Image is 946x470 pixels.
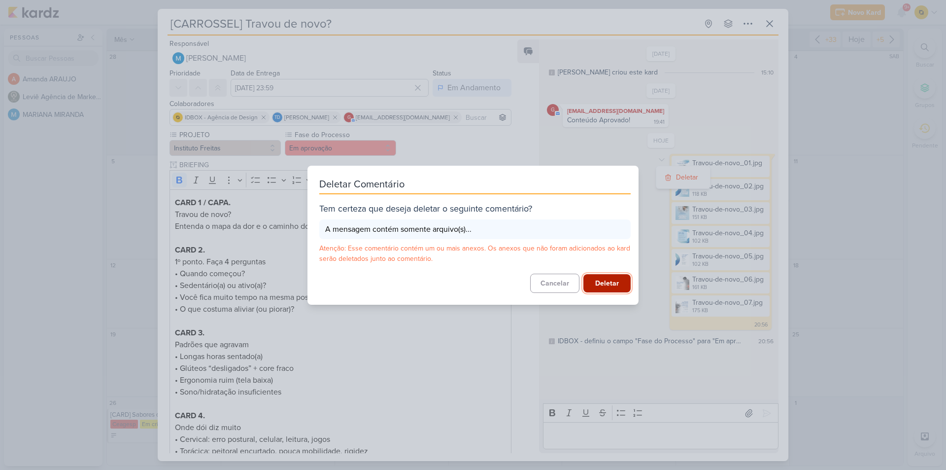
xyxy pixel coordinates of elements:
div: A mensagem contém somente arquivo(s)... [319,219,631,239]
div: Tem certeza que deseja deletar o seguinte comentário? [319,202,631,216]
button: Deletar [583,274,631,292]
div: Atenção: Esse comentário contém um ou mais anexos. Os anexos que não foram adicionados ao kard se... [319,243,631,264]
button: Cancelar [530,274,579,293]
div: Deletar Comentário [319,178,631,194]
